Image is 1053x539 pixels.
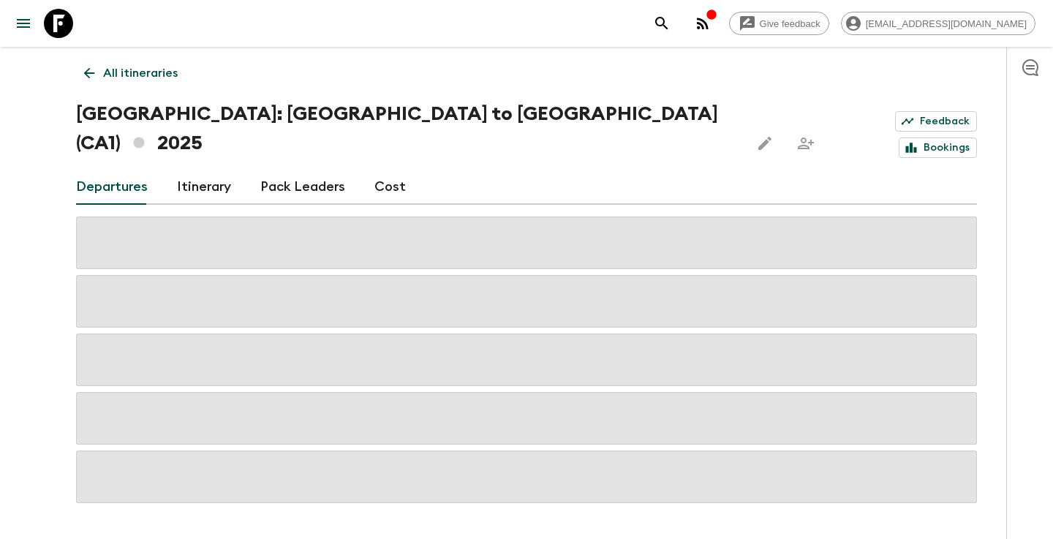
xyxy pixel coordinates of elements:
[177,170,231,205] a: Itinerary
[752,18,829,29] span: Give feedback
[791,129,820,158] span: Share this itinerary
[103,64,178,82] p: All itineraries
[76,59,186,88] a: All itineraries
[76,170,148,205] a: Departures
[260,170,345,205] a: Pack Leaders
[858,18,1035,29] span: [EMAIL_ADDRESS][DOMAIN_NAME]
[76,99,739,158] h1: [GEOGRAPHIC_DATA]: [GEOGRAPHIC_DATA] to [GEOGRAPHIC_DATA] (CA1) 2025
[374,170,406,205] a: Cost
[895,111,977,132] a: Feedback
[750,129,780,158] button: Edit this itinerary
[841,12,1035,35] div: [EMAIL_ADDRESS][DOMAIN_NAME]
[899,137,977,158] a: Bookings
[9,9,38,38] button: menu
[647,9,676,38] button: search adventures
[729,12,829,35] a: Give feedback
